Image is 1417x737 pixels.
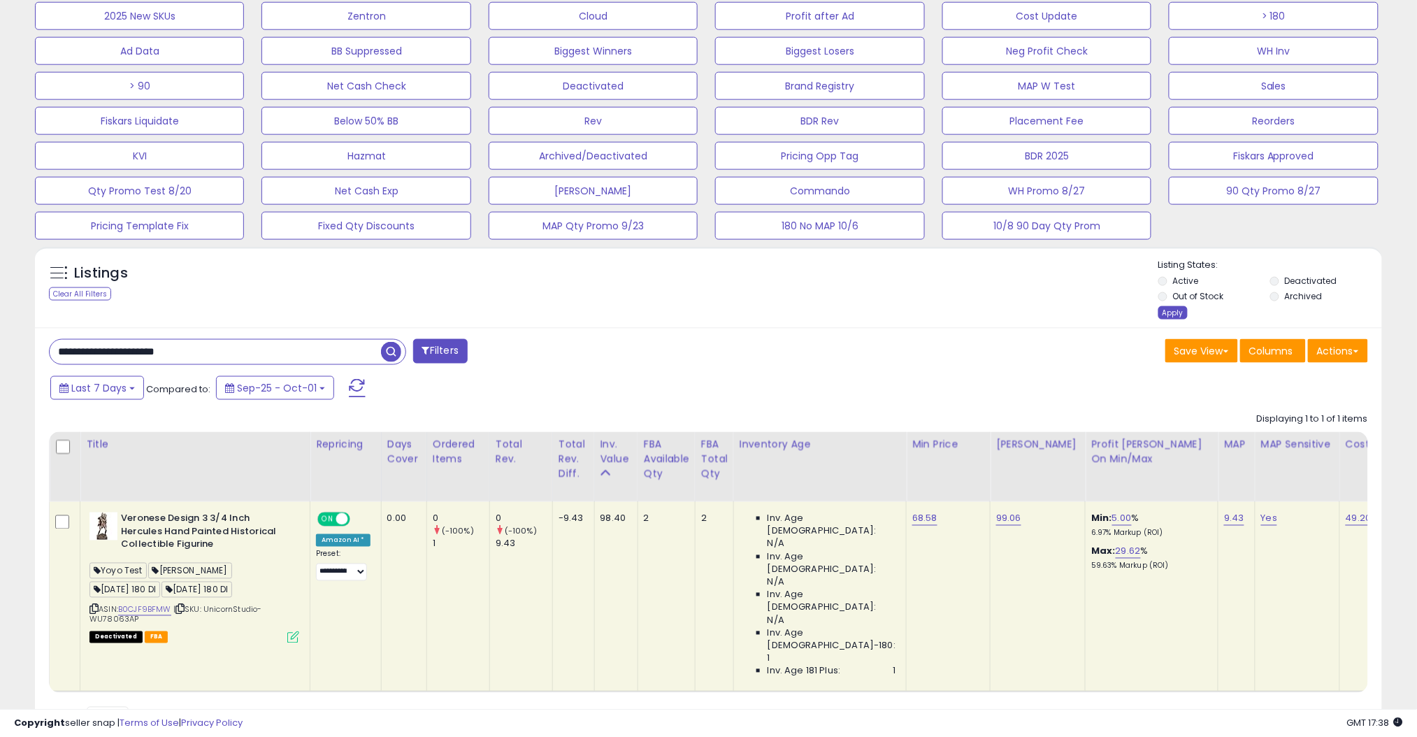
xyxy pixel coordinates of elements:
[348,514,371,526] span: OFF
[1284,290,1322,302] label: Archived
[35,72,244,100] button: > 90
[35,37,244,65] button: Ad Data
[1169,2,1378,30] button: > 180
[442,526,474,537] small: (-100%)
[768,652,770,665] span: 1
[35,107,244,135] button: Fiskars Liquidate
[489,37,698,65] button: Biggest Winners
[261,2,470,30] button: Zentron
[1158,259,1382,272] p: Listing States:
[644,438,689,482] div: FBA Available Qty
[1346,512,1372,526] a: 49.20
[118,604,171,616] a: B0CJF9BFMW
[1173,275,1199,287] label: Active
[145,631,168,643] span: FBA
[413,339,468,364] button: Filters
[1116,545,1141,559] a: 29.62
[1091,512,1112,525] b: Min:
[701,513,723,525] div: 2
[715,142,924,170] button: Pricing Opp Tag
[701,438,728,482] div: FBA Total Qty
[489,107,698,135] button: Rev
[942,212,1151,240] button: 10/8 90 Day Qty Prom
[942,177,1151,205] button: WH Promo 8/27
[1169,72,1378,100] button: Sales
[1086,432,1218,502] th: The percentage added to the cost of goods (COGS) that forms the calculator for Min & Max prices.
[161,582,232,598] span: [DATE] 180 DI
[1308,339,1368,363] button: Actions
[89,513,117,541] img: 419+hav2mEL._SL40_.jpg
[261,37,470,65] button: BB Suppressed
[89,582,160,598] span: [DATE] 180 DI
[316,534,371,547] div: Amazon AI *
[496,438,547,467] div: Total Rev.
[740,438,900,452] div: Inventory Age
[715,72,924,100] button: Brand Registry
[71,381,127,395] span: Last 7 Days
[715,2,924,30] button: Profit after Ad
[261,107,470,135] button: Below 50% BB
[1158,306,1188,320] div: Apply
[35,2,244,30] button: 2025 New SKUs
[216,376,334,400] button: Sep-25 - Oct-01
[1169,107,1378,135] button: Reorders
[600,438,632,467] div: Inv. value
[433,513,489,525] div: 0
[1224,438,1249,452] div: MAP
[942,2,1151,30] button: Cost Update
[146,382,210,396] span: Compared to:
[1091,438,1212,467] div: Profit [PERSON_NAME] on Min/Max
[559,513,584,525] div: -9.43
[505,526,537,537] small: (-100%)
[489,177,698,205] button: [PERSON_NAME]
[912,438,984,452] div: Min Price
[559,438,589,482] div: Total Rev. Diff.
[89,631,143,643] span: All listings that are unavailable for purchase on Amazon for any reason other than out-of-stock
[261,212,470,240] button: Fixed Qty Discounts
[1261,512,1277,526] a: Yes
[1261,438,1334,452] div: MAP Sensitive
[433,538,489,550] div: 1
[1240,339,1306,363] button: Columns
[89,513,299,642] div: ASIN:
[644,513,684,525] div: 2
[1169,37,1378,65] button: WH Inv
[316,550,371,581] div: Preset:
[237,381,317,395] span: Sep-25 - Oct-01
[89,563,147,579] span: Yoyo Test
[121,513,291,555] b: Veronese Design 3 3/4 Inch Hercules Hand Painted Historical Collectible Figurine
[1169,142,1378,170] button: Fiskars Approved
[1112,512,1132,526] a: 5.00
[1284,275,1337,287] label: Deactivated
[768,665,841,678] span: Inv. Age 181 Plus:
[1091,545,1207,571] div: %
[768,576,784,589] span: N/A
[768,615,784,627] span: N/A
[768,551,895,576] span: Inv. Age [DEMOGRAPHIC_DATA]:
[912,512,937,526] a: 68.58
[35,212,244,240] button: Pricing Template Fix
[489,72,698,100] button: Deactivated
[996,512,1021,526] a: 99.06
[89,604,261,625] span: | SKU: UnicornStudio-WU78063AP
[1091,561,1207,571] p: 59.63% Markup (ROI)
[35,177,244,205] button: Qty Promo Test 8/20
[14,716,65,729] strong: Copyright
[1091,529,1207,538] p: 6.97% Markup (ROI)
[942,142,1151,170] button: BDR 2025
[715,37,924,65] button: Biggest Losers
[14,717,243,730] div: seller snap | |
[1091,545,1116,558] b: Max:
[768,627,895,652] span: Inv. Age [DEMOGRAPHIC_DATA]-180:
[768,589,895,614] span: Inv. Age [DEMOGRAPHIC_DATA]:
[261,142,470,170] button: Hazmat
[387,513,416,525] div: 0.00
[1091,513,1207,538] div: %
[148,563,232,579] span: [PERSON_NAME]
[120,716,179,729] a: Terms of Use
[996,438,1079,452] div: [PERSON_NAME]
[49,287,111,301] div: Clear All Filters
[496,538,552,550] div: 9.43
[942,107,1151,135] button: Placement Fee
[50,376,144,400] button: Last 7 Days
